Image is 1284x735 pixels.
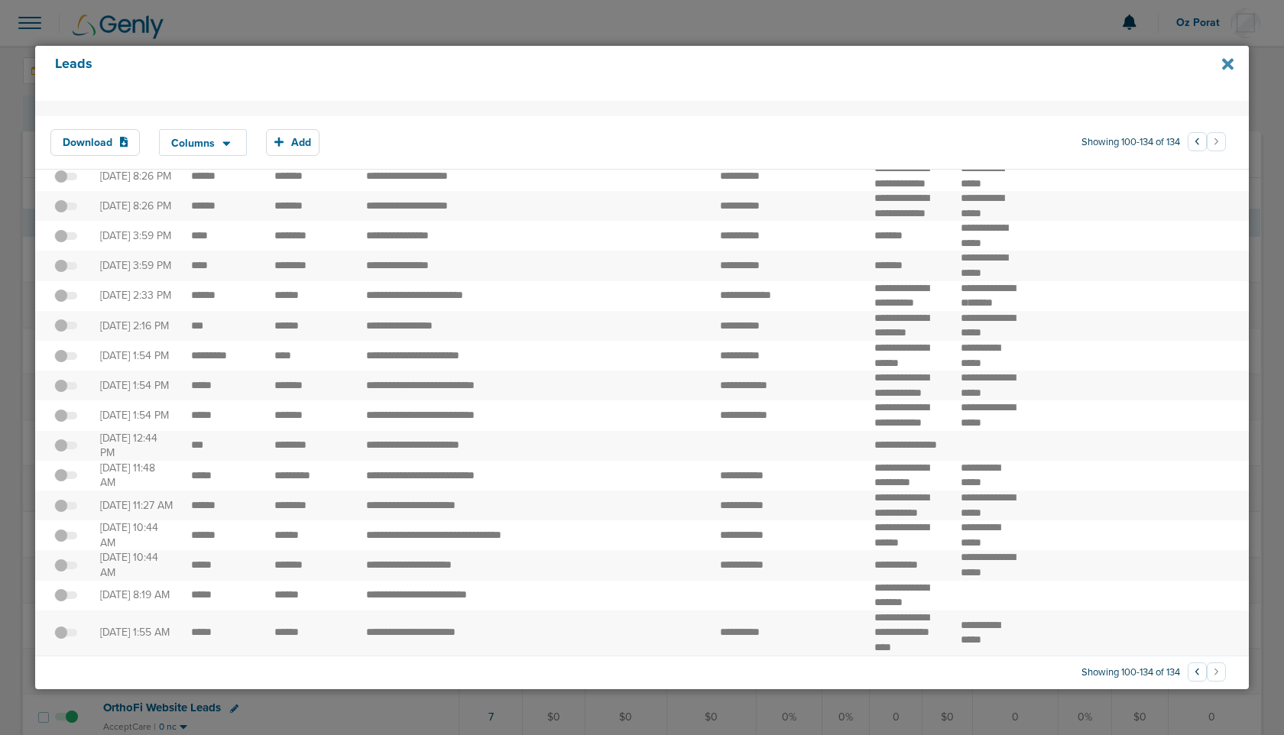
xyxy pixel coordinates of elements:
[91,191,182,221] td: [DATE] 8:26 PM
[91,520,182,550] td: [DATE] 10:44 AM
[1081,666,1180,679] span: Showing 100-134 of 134
[1188,665,1226,683] ul: Pagination
[91,400,182,430] td: [DATE] 1:54 PM
[50,129,141,156] button: Download
[91,161,182,191] td: [DATE] 8:26 PM
[91,550,182,580] td: [DATE] 10:44 AM
[91,371,182,400] td: [DATE] 1:54 PM
[91,610,182,656] td: [DATE] 1:55 AM
[91,461,182,491] td: [DATE] 11:48 AM
[91,311,182,341] td: [DATE] 2:16 PM
[91,491,182,520] td: [DATE] 11:27 AM
[55,56,1117,91] h4: Leads
[171,138,215,149] span: Columns
[91,221,182,251] td: [DATE] 3:59 PM
[291,136,311,149] span: Add
[91,431,182,461] td: [DATE] 12:44 PM
[1188,132,1207,151] button: Go to previous page
[91,281,182,311] td: [DATE] 2:33 PM
[91,581,182,610] td: [DATE] 8:19 AM
[91,341,182,371] td: [DATE] 1:54 PM
[1081,136,1180,149] span: Showing 100-134 of 134
[1188,662,1207,682] button: Go to previous page
[91,251,182,280] td: [DATE] 3:59 PM
[266,129,319,156] button: Add
[1188,134,1226,153] ul: Pagination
